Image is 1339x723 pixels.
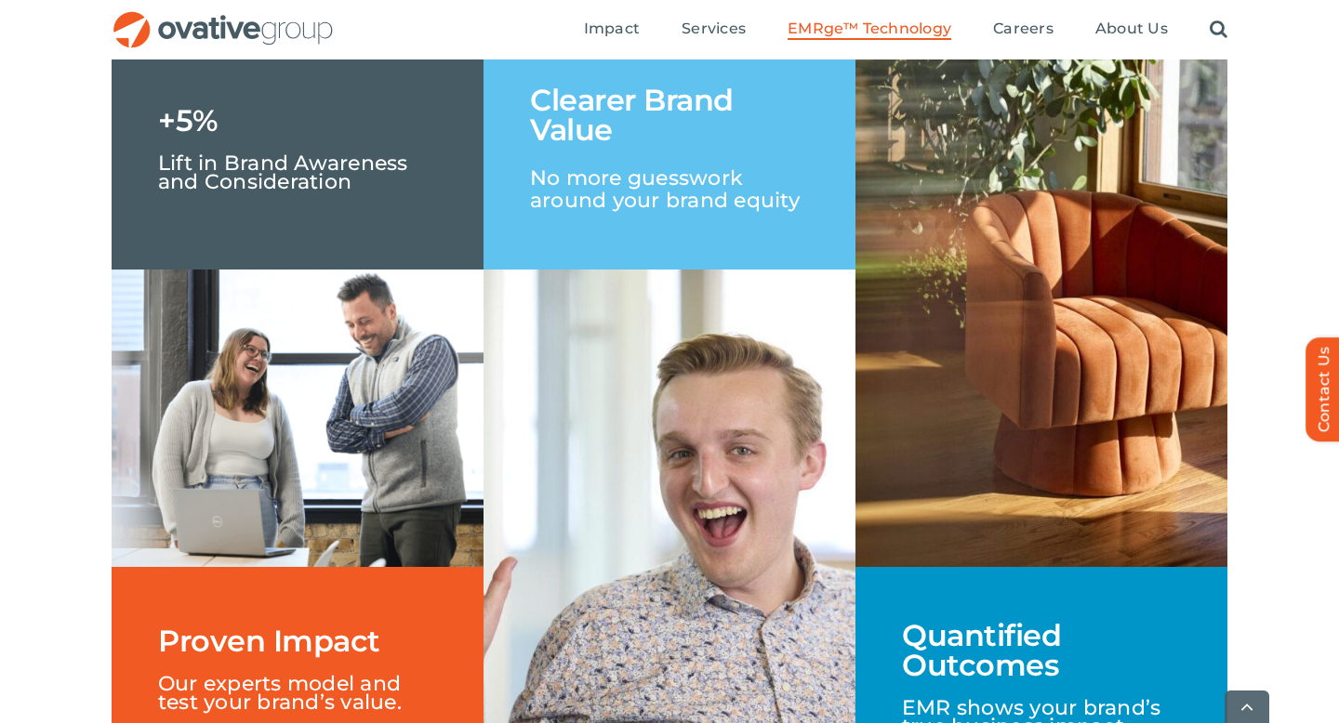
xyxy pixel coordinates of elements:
[855,46,1227,567] img: NYC Chair
[158,106,219,136] h1: +5%
[584,20,640,38] span: Impact
[158,626,380,656] h1: Proven Impact
[112,269,484,567] img: Brand Collage – Left
[993,20,1054,38] span: Careers
[1095,20,1168,38] span: About Us
[1095,20,1168,40] a: About Us
[682,20,746,38] span: Services
[788,20,951,40] a: EMRge™ Technology
[112,9,335,27] a: OG_Full_horizontal_RGB
[788,20,951,38] span: EMRge™ Technology
[902,621,1181,680] h1: Quantified Outcomes
[530,85,809,145] h1: Clearer Brand Value
[682,20,746,40] a: Services
[584,20,640,40] a: Impact
[158,136,437,191] p: Lift in Brand Awareness and Consideration
[993,20,1054,40] a: Careers
[158,656,437,712] p: Our experts model and test your brand’s value.
[1210,20,1227,40] a: Search
[530,145,809,212] p: No more guesswork around your brand equity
